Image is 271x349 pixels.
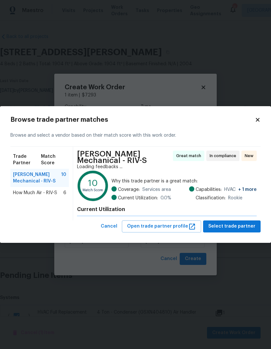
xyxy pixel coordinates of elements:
span: Rookie [228,195,242,201]
span: 0.0 % [161,195,171,201]
span: Great match [176,153,204,159]
span: How Much Air - RIV-S [13,190,57,196]
span: Open trade partner profile [127,222,196,231]
text: Match Score [83,188,103,192]
span: 6 [63,190,66,196]
span: HVAC [224,186,257,193]
button: Cancel [98,220,120,232]
span: Select trade partner [208,222,255,231]
span: Services area [142,186,171,193]
span: Coverage: [118,186,140,193]
span: Trade Partner [13,153,41,166]
div: Browse and select a vendor based on their match score with this work order. [10,124,261,147]
span: + 1 more [238,187,257,192]
h2: Browse trade partner matches [10,117,255,123]
button: Select trade partner [203,220,261,232]
span: Capabilities: [196,186,222,193]
span: Current Utilization: [118,195,158,201]
text: 10 [88,179,98,188]
div: Loading feedbacks ... [77,164,257,170]
span: [PERSON_NAME] Mechanical - RIV-S [77,151,171,164]
span: In compliance [210,153,239,159]
button: Open trade partner profile [122,220,201,232]
h4: Current Utilization [77,206,257,213]
span: Cancel [101,222,117,231]
span: [PERSON_NAME] Mechanical - RIV-S [13,171,61,184]
span: 10 [61,171,66,184]
span: Match Score [41,153,66,166]
span: Classification: [196,195,226,201]
span: Why this trade partner is a great match: [111,178,257,184]
span: New [245,153,256,159]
